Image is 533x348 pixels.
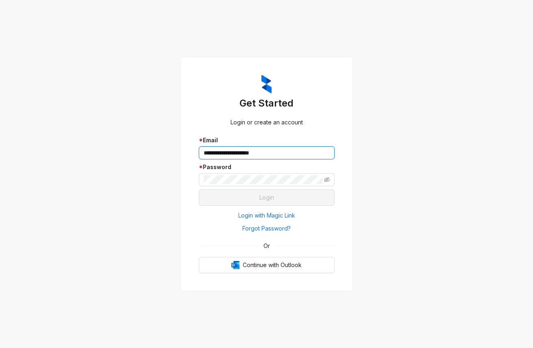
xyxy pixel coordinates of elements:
[199,209,335,222] button: Login with Magic Link
[243,261,302,270] span: Continue with Outlook
[199,118,335,127] div: Login or create an account
[324,177,330,183] span: eye-invisible
[261,75,272,94] img: ZumaIcon
[238,211,295,220] span: Login with Magic Link
[199,136,335,145] div: Email
[199,222,335,235] button: Forgot Password?
[231,261,239,269] img: Outlook
[242,224,291,233] span: Forgot Password?
[258,241,276,250] span: Or
[199,189,335,206] button: Login
[199,97,335,110] h3: Get Started
[199,163,335,172] div: Password
[199,257,335,273] button: OutlookContinue with Outlook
